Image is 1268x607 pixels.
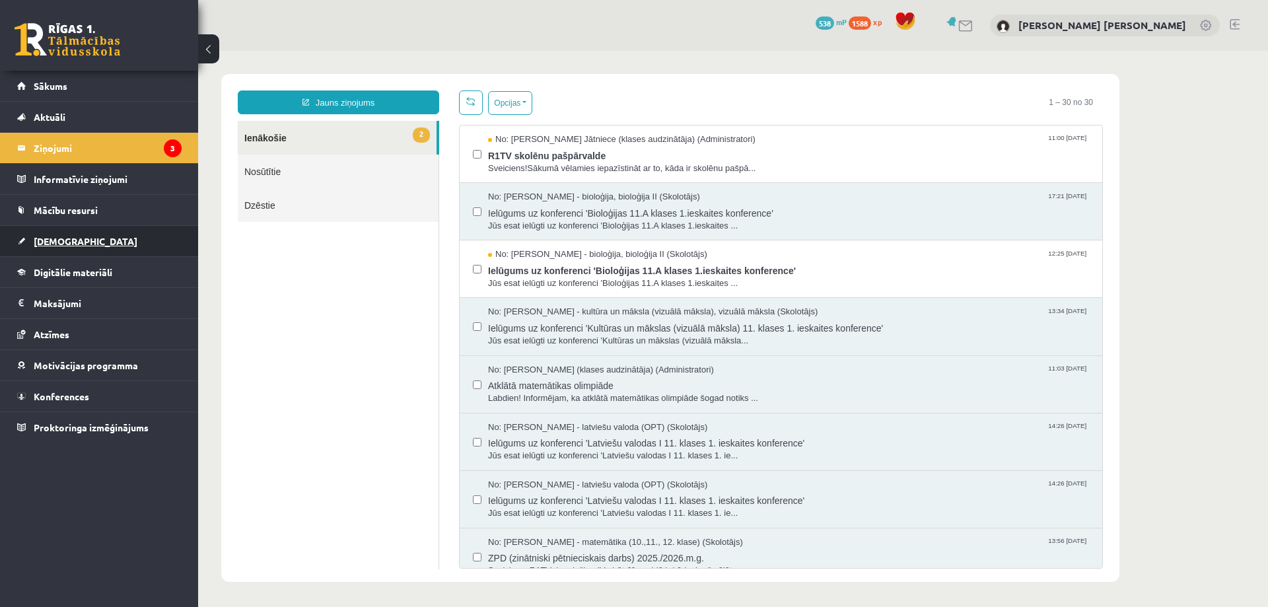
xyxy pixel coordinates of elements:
[290,313,516,326] span: No: [PERSON_NAME] (klases audzinātāja) (Administratori)
[34,204,98,216] span: Mācību resursi
[847,197,891,207] span: 12:25 [DATE]
[290,197,509,210] span: No: [PERSON_NAME] - bioloģija, bioloģija II (Skolotājs)
[164,139,182,157] i: 3
[40,40,241,63] a: Jauns ziņojums
[290,341,891,354] span: Labdien! Informējam, ka atklātā matemātikas olimpiāde šogad notiks ...
[34,359,138,371] span: Motivācijas programma
[17,412,182,443] a: Proktoringa izmēģinājums
[290,210,891,227] span: Ielūgums uz konferenci 'Bioloģijas 11.A klases 1.ieskaites konference'
[290,325,891,341] span: Atklātā matemātikas olimpiāde
[17,133,182,163] a: Ziņojumi3
[290,428,891,469] a: No: [PERSON_NAME] - latviešu valoda (OPT) (Skolotājs) 14:26 [DATE] Ielūgums uz konferenci 'Latvie...
[290,40,334,64] button: Opcijas
[290,485,545,498] span: No: [PERSON_NAME] - matemātika (10.,11., 12. klase) (Skolotājs)
[849,17,871,30] span: 1588
[40,104,240,137] a: Nosūtītie
[290,485,891,526] a: No: [PERSON_NAME] - matemātika (10.,11., 12. klase) (Skolotājs) 13:56 [DATE] ZPD (zinātniski pētn...
[34,80,67,92] span: Sākums
[17,195,182,225] a: Mācību resursi
[34,266,112,278] span: Digitālie materiāli
[17,381,182,411] a: Konferences
[1018,18,1186,32] a: [PERSON_NAME] [PERSON_NAME]
[847,428,891,438] span: 14:26 [DATE]
[290,313,891,354] a: No: [PERSON_NAME] (klases audzinātāja) (Administratori) 11:03 [DATE] Atklātā matemātikas olimpiād...
[17,319,182,349] a: Atzīmes
[34,111,65,123] span: Aktuāli
[34,288,182,318] legend: Maksājumi
[34,390,89,402] span: Konferences
[17,288,182,318] a: Maksājumi
[290,440,891,456] span: Ielūgums uz konferenci 'Latviešu valodas I 11. klases 1. ieskaites konference'
[290,255,619,268] span: No: [PERSON_NAME] - kultūra un māksla (vizuālā māksla), vizuālā māksla (Skolotājs)
[34,328,69,340] span: Atzīmes
[873,17,882,27] span: xp
[290,83,557,95] span: No: [PERSON_NAME] Jātniece (klases audzinātāja) (Administratori)
[997,20,1010,33] img: Juris Eduards Pleikšnis
[34,164,182,194] legend: Informatīvie ziņojumi
[290,153,891,169] span: Ielūgums uz konferenci 'Bioloģijas 11.A klases 1.ieskaites konference'
[816,17,834,30] span: 538
[17,350,182,380] a: Motivācijas programma
[40,70,238,104] a: 2Ienākošie
[847,313,891,323] span: 11:03 [DATE]
[17,71,182,101] a: Sākums
[17,164,182,194] a: Informatīvie ziņojumi
[34,235,137,247] span: [DEMOGRAPHIC_DATA]
[290,284,891,297] span: Jūs esat ielūgti uz konferenci 'Kultūras un mākslas (vizuālā māksla...
[290,255,891,296] a: No: [PERSON_NAME] - kultūra un māksla (vizuālā māksla), vizuālā māksla (Skolotājs) 13:34 [DATE] I...
[290,382,891,399] span: Ielūgums uz konferenci 'Latviešu valodas I 11. klases 1. ieskaites konference'
[215,77,232,92] span: 2
[290,268,891,284] span: Ielūgums uz konferenci 'Kultūras un mākslas (vizuālā māksla) 11. klases 1. ieskaites konference'
[290,371,509,383] span: No: [PERSON_NAME] - latviešu valoda (OPT) (Skolotājs)
[34,421,149,433] span: Proktoringa izmēģinājums
[847,371,891,380] span: 14:26 [DATE]
[290,112,891,124] span: Sveiciens!Sākumā vēlamies iepazīstināt ar to, kāda ir skolēnu pašpā...
[290,197,891,238] a: No: [PERSON_NAME] - bioloģija, bioloģija II (Skolotājs) 12:25 [DATE] Ielūgums uz konferenci 'Biol...
[15,23,120,56] a: Rīgas 1. Tālmācības vidusskola
[836,17,847,27] span: mP
[290,227,891,239] span: Jūs esat ielūgti uz konferenci 'Bioloģijas 11.A klases 1.ieskaites ...
[290,95,891,112] span: R1TV skolēnu pašpārvalde
[17,226,182,256] a: [DEMOGRAPHIC_DATA]
[40,137,240,171] a: Dzēstie
[290,456,891,469] span: Jūs esat ielūgti uz konferenci 'Latviešu valodas I 11. klases 1. ie...
[847,485,891,495] span: 13:56 [DATE]
[816,17,847,27] a: 538 mP
[847,83,891,92] span: 11:00 [DATE]
[290,428,509,441] span: No: [PERSON_NAME] - latviešu valoda (OPT) (Skolotājs)
[290,169,891,182] span: Jūs esat ielūgti uz konferenci 'Bioloģijas 11.A klases 1.ieskaites ...
[290,140,502,153] span: No: [PERSON_NAME] - bioloģija, bioloģija II (Skolotājs)
[290,140,891,181] a: No: [PERSON_NAME] - bioloģija, bioloģija II (Skolotājs) 17:21 [DATE] Ielūgums uz konferenci 'Biol...
[34,133,182,163] legend: Ziņojumi
[290,83,891,124] a: No: [PERSON_NAME] Jātniece (klases audzinātāja) (Administratori) 11:00 [DATE] R1TV skolēnu pašpār...
[290,514,891,526] span: Sveiciens, R1TV jauniešiem!Varbūt Jūsu vidū ir kāds, kurš vēlētos ...
[290,371,891,411] a: No: [PERSON_NAME] - latviešu valoda (OPT) (Skolotājs) 14:26 [DATE] Ielūgums uz konferenci 'Latvie...
[17,257,182,287] a: Digitālie materiāli
[847,140,891,150] span: 17:21 [DATE]
[847,255,891,265] span: 13:34 [DATE]
[17,102,182,132] a: Aktuāli
[290,399,891,411] span: Jūs esat ielūgti uz konferenci 'Latviešu valodas I 11. klases 1. ie...
[841,40,905,63] span: 1 – 30 no 30
[849,17,888,27] a: 1588 xp
[290,497,891,514] span: ZPD (zinātniski pētnieciskais darbs) 2025./2026.m.g.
